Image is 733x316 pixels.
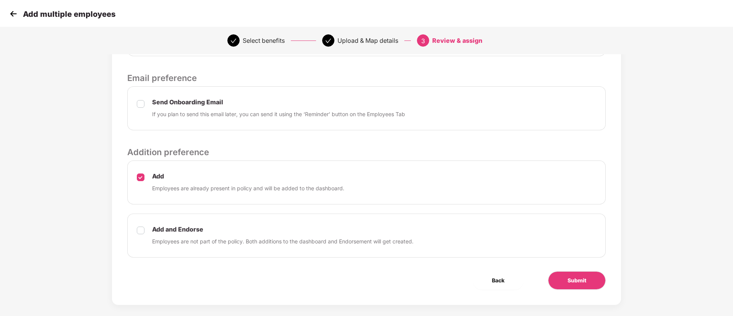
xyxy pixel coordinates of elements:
[152,184,344,193] p: Employees are already present in policy and will be added to the dashboard.
[152,225,414,233] p: Add and Endorse
[23,10,115,19] p: Add multiple employees
[152,110,405,118] p: If you plan to send this email later, you can send it using the ‘Reminder’ button on the Employee...
[127,71,606,84] p: Email preference
[421,37,425,45] span: 3
[152,98,405,106] p: Send Onboarding Email
[432,34,482,47] div: Review & assign
[127,146,606,159] p: Addition preference
[337,34,398,47] div: Upload & Map details
[568,276,586,285] span: Submit
[548,271,606,290] button: Submit
[230,38,237,44] span: check
[243,34,285,47] div: Select benefits
[473,271,524,290] button: Back
[492,276,504,285] span: Back
[152,172,344,180] p: Add
[325,38,331,44] span: check
[8,8,19,19] img: svg+xml;base64,PHN2ZyB4bWxucz0iaHR0cDovL3d3dy53My5vcmcvMjAwMC9zdmciIHdpZHRoPSIzMCIgaGVpZ2h0PSIzMC...
[152,237,414,246] p: Employees are not part of the policy. Both additions to the dashboard and Endorsement will get cr...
